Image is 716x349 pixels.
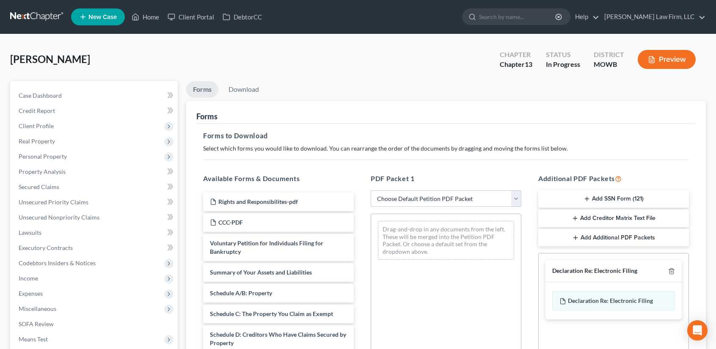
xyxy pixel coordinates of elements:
span: Client Profile [19,122,54,129]
span: Real Property [19,137,55,145]
span: CCC-PDF [218,219,243,226]
span: Expenses [19,290,43,297]
a: Credit Report [12,103,178,118]
span: Unsecured Nonpriority Claims [19,214,99,221]
div: Declaration Re: Electronic Filing [552,267,637,275]
div: Drag-and-drop in any documents from the left. These will be merged into the Petition PDF Packet. ... [378,221,514,260]
a: Client Portal [163,9,218,25]
span: Schedule D: Creditors Who Have Claims Secured by Property [210,331,346,346]
h5: Available Forms & Documents [203,173,354,184]
span: Executory Contracts [19,244,73,251]
a: Secured Claims [12,179,178,195]
span: New Case [88,14,117,20]
a: Help [571,9,599,25]
h5: Forms to Download [203,131,689,141]
a: Home [127,9,163,25]
span: Means Test [19,335,48,343]
span: Lawsuits [19,229,41,236]
span: Secured Claims [19,183,59,190]
div: MOWB [594,60,624,69]
button: Preview [638,50,696,69]
input: Search by name... [479,9,556,25]
a: SOFA Review [12,316,178,332]
a: Case Dashboard [12,88,178,103]
span: Unsecured Priority Claims [19,198,88,206]
a: DebtorCC [218,9,266,25]
a: Forms [186,81,218,98]
span: Income [19,275,38,282]
a: Lawsuits [12,225,178,240]
span: Summary of Your Assets and Liabilities [210,269,312,276]
a: Unsecured Priority Claims [12,195,178,210]
button: Add SSN Form (121) [538,190,689,208]
div: Chapter [500,50,532,60]
a: [PERSON_NAME] Law Firm, LLC [600,9,705,25]
span: 13 [525,60,532,68]
span: [PERSON_NAME] [10,53,90,65]
span: Schedule A/B: Property [210,289,272,297]
span: Case Dashboard [19,92,62,99]
span: Codebtors Insiders & Notices [19,259,96,267]
a: Executory Contracts [12,240,178,256]
div: District [594,50,624,60]
div: Chapter [500,60,532,69]
a: Unsecured Nonpriority Claims [12,210,178,225]
div: In Progress [546,60,580,69]
span: Rights and Responsibilites-pdf [218,198,298,205]
span: SOFA Review [19,320,54,327]
span: Property Analysis [19,168,66,175]
h5: PDF Packet 1 [371,173,521,184]
span: Declaration Re: Electronic Filing [568,297,653,304]
span: Miscellaneous [19,305,56,312]
button: Add Creditor Matrix Text File [538,209,689,227]
span: Personal Property [19,153,67,160]
div: Status [546,50,580,60]
h5: Additional PDF Packets [538,173,689,184]
div: Forms [196,111,218,121]
span: Credit Report [19,107,55,114]
a: Download [222,81,266,98]
a: Property Analysis [12,164,178,179]
span: Schedule C: The Property You Claim as Exempt [210,310,333,317]
span: Voluntary Petition for Individuals Filing for Bankruptcy [210,239,323,255]
button: Add Additional PDF Packets [538,229,689,247]
div: Open Intercom Messenger [687,320,708,341]
p: Select which forms you would like to download. You can rearrange the order of the documents by dr... [203,144,689,153]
